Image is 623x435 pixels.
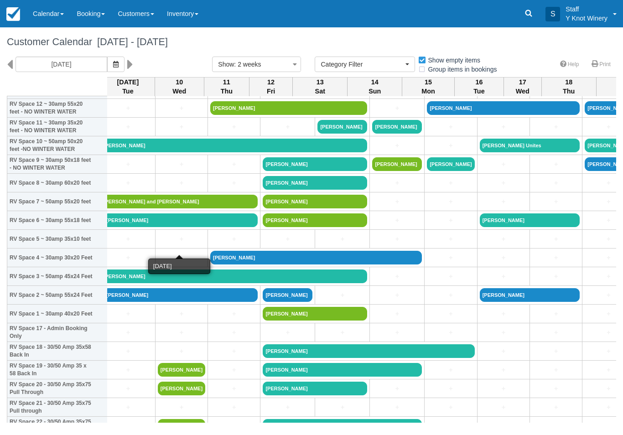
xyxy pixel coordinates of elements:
[210,309,258,319] a: +
[317,234,367,244] a: +
[427,141,474,150] a: +
[372,403,422,412] a: +
[418,53,486,67] label: Show empty items
[210,403,258,412] a: +
[7,249,108,267] th: RV Space 4 ~ 30amp 30x20 Feet
[7,379,108,398] th: RV Space 20 - 30/50 Amp 35x75 Pull Through
[7,267,108,286] th: RV Space 3 ~ 50amp 45x24 Feet
[158,178,205,188] a: +
[427,328,474,337] a: +
[480,122,527,132] a: +
[263,213,367,227] a: [PERSON_NAME]
[158,309,205,319] a: +
[454,77,504,96] th: 16 Tue
[427,272,474,281] a: +
[158,419,205,433] a: [PERSON_NAME]
[532,309,580,319] a: +
[480,421,527,431] a: +
[7,398,108,417] th: RV Space 21 - 30/50 Amp 35x75 Pull through
[532,421,580,431] a: +
[532,234,580,244] a: +
[532,253,580,263] a: +
[104,104,153,113] a: +
[104,234,153,244] a: +
[418,57,488,63] span: Show empty items
[234,61,261,68] span: : 2 weeks
[7,36,616,47] h1: Customer Calendar
[210,101,367,115] a: [PERSON_NAME]
[480,197,527,207] a: +
[158,234,205,244] a: +
[480,288,580,302] a: [PERSON_NAME]
[7,118,108,136] th: RV Space 11 ~ 30amp 35x20 feet - NO WINTER WATER
[480,347,527,356] a: +
[263,157,367,171] a: [PERSON_NAME]
[263,328,312,337] a: +
[427,309,474,319] a: +
[321,60,403,69] span: Category Filter
[158,382,205,395] a: [PERSON_NAME]
[104,384,153,394] a: +
[317,290,367,300] a: +
[104,213,258,227] a: [PERSON_NAME]
[427,122,474,132] a: +
[480,384,527,394] a: +
[7,361,108,379] th: RV Space 19 - 30/50 Amp 35 x 58 Back In
[104,421,153,431] a: +
[6,7,20,21] img: checkfront-main-nav-mini-logo.png
[480,213,580,227] a: [PERSON_NAME]
[101,139,368,152] a: [PERSON_NAME]
[480,309,527,319] a: +
[7,99,108,118] th: RV Space 12 ~ 30amp 55x20 feet - NO WINTER WATER
[555,58,585,71] a: Help
[263,419,422,433] a: [PERSON_NAME]
[210,251,422,264] a: [PERSON_NAME]
[480,139,580,152] a: [PERSON_NAME] Unites
[480,253,527,263] a: +
[372,290,422,300] a: +
[7,192,108,211] th: RV Space 7 ~ 50amp 55x20 feet
[7,230,108,249] th: RV Space 5 ~ 30amp 35x10 feet
[158,403,205,412] a: +
[210,328,258,337] a: +
[293,77,348,96] th: 13 Sat
[7,211,108,230] th: RV Space 6 ~ 30amp 55x18 feet
[372,178,422,188] a: +
[480,365,527,375] a: +
[504,77,541,96] th: 17 Wed
[263,307,367,321] a: [PERSON_NAME]
[104,347,153,356] a: +
[315,57,415,72] button: Category Filter
[210,384,258,394] a: +
[317,403,367,412] a: +
[263,122,312,132] a: +
[155,77,204,96] th: 10 Wed
[480,272,527,281] a: +
[372,384,422,394] a: +
[104,178,153,188] a: +
[212,57,301,72] button: Show: 2 weeks
[101,77,155,96] th: [DATE] Tue
[427,216,474,225] a: +
[158,347,205,356] a: +
[210,122,258,132] a: +
[158,122,205,132] a: +
[204,77,249,96] th: 11 Thu
[263,176,367,190] a: [PERSON_NAME]
[372,104,422,113] a: +
[210,365,258,375] a: +
[7,323,108,342] th: RV Space 17 - Admin Booking Only
[317,120,367,134] a: [PERSON_NAME]
[418,66,504,72] span: Group items in bookings
[104,309,153,319] a: +
[104,288,258,302] a: [PERSON_NAME]
[372,157,422,171] a: [PERSON_NAME]
[566,14,607,23] p: Y Knot Winery
[532,384,580,394] a: +
[317,328,367,337] a: +
[532,178,580,188] a: +
[427,365,474,375] a: +
[218,61,234,68] span: Show
[427,157,474,171] a: [PERSON_NAME]
[7,174,108,192] th: RV Space 8 ~ 30amp 60x20 feet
